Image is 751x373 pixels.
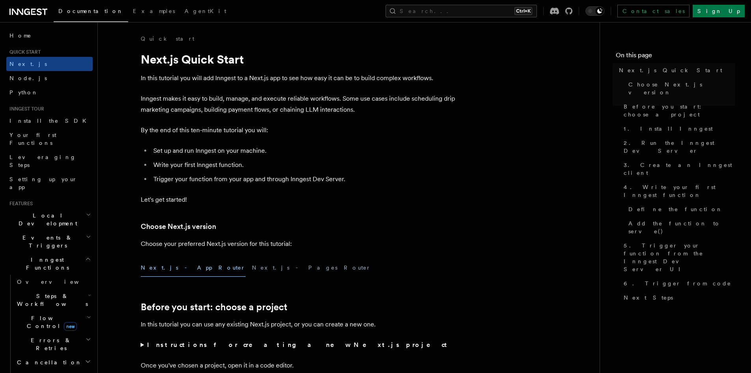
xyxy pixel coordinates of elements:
span: Next.js [9,61,47,67]
span: Setting up your app [9,176,77,190]
a: Sign Up [693,5,745,17]
strong: Instructions for creating a new Next.js project [147,341,450,349]
p: Let's get started! [141,194,456,205]
p: In this tutorial you will add Inngest to a Next.js app to see how easy it can be to build complex... [141,73,456,84]
span: Next.js Quick Start [619,66,722,74]
span: Next Steps [624,294,673,302]
button: Flow Controlnew [14,311,93,333]
a: Examples [128,2,180,21]
button: Inngest Functions [6,253,93,275]
span: 1. Install Inngest [624,125,713,133]
span: Choose Next.js version [628,81,735,96]
span: Cancellation [14,358,82,366]
a: Next.js [6,57,93,71]
span: Examples [133,8,175,14]
a: Contact sales [617,5,690,17]
button: Local Development [6,208,93,231]
a: Your first Functions [6,128,93,150]
span: Home [9,32,32,39]
p: In this tutorial you can use any existing Next.js project, or you can create a new one. [141,319,456,330]
span: Python [9,89,38,96]
a: Install the SDK [6,114,93,128]
li: Trigger your function from your app and through Inngest Dev Server. [151,174,456,185]
p: Once you've chosen a project, open it in a code editor. [141,360,456,371]
a: Leveraging Steps [6,150,93,172]
p: Inngest makes it easy to build, manage, and execute reliable workflows. Some use cases include sc... [141,93,456,115]
button: Steps & Workflows [14,289,93,311]
h1: Next.js Quick Start [141,52,456,66]
span: Features [6,201,33,207]
a: Define the function [625,202,735,216]
a: Overview [14,275,93,289]
h4: On this page [616,51,735,63]
a: Before you start: choose a project [141,302,287,313]
kbd: Ctrl+K [514,7,532,15]
span: Inngest tour [6,106,44,112]
span: new [64,322,77,331]
a: Add the function to serve() [625,216,735,238]
a: Setting up your app [6,172,93,194]
a: 6. Trigger from code [621,276,735,291]
span: Define the function [628,205,723,213]
a: Documentation [54,2,128,22]
span: Install the SDK [9,118,91,124]
a: Choose Next.js version [141,221,216,232]
span: 5. Trigger your function from the Inngest Dev Server UI [624,242,735,273]
span: Add the function to serve() [628,219,735,235]
summary: Instructions for creating a new Next.js project [141,339,456,351]
span: AgentKit [184,8,226,14]
span: Leveraging Steps [9,154,76,168]
a: 4. Write your first Inngest function [621,180,735,202]
button: Next.js - App Router [141,259,246,277]
span: Local Development [6,212,86,227]
button: Cancellation [14,355,93,369]
a: 3. Create an Inngest client [621,158,735,180]
span: 4. Write your first Inngest function [624,183,735,199]
p: By the end of this ten-minute tutorial you will: [141,125,456,136]
a: Quick start [141,35,194,43]
a: AgentKit [180,2,231,21]
span: Documentation [58,8,123,14]
a: Before you start: choose a project [621,99,735,122]
span: Events & Triggers [6,234,86,249]
span: Flow Control [14,314,87,330]
a: Choose Next.js version [625,77,735,99]
span: Quick start [6,49,41,55]
a: Next.js Quick Start [616,63,735,77]
a: Node.js [6,71,93,85]
li: Set up and run Inngest on your machine. [151,145,456,156]
span: 6. Trigger from code [624,279,731,287]
button: Errors & Retries [14,333,93,355]
span: Before you start: choose a project [624,103,735,118]
span: Node.js [9,75,47,81]
p: Choose your preferred Next.js version for this tutorial: [141,238,456,249]
a: Home [6,28,93,43]
span: Overview [17,279,98,285]
a: 5. Trigger your function from the Inngest Dev Server UI [621,238,735,276]
button: Search...Ctrl+K [386,5,537,17]
a: Next Steps [621,291,735,305]
span: 3. Create an Inngest client [624,161,735,177]
a: 2. Run the Inngest Dev Server [621,136,735,158]
a: 1. Install Inngest [621,122,735,136]
span: Steps & Workflows [14,292,88,308]
button: Toggle dark mode [585,6,604,16]
span: 2. Run the Inngest Dev Server [624,139,735,155]
a: Python [6,85,93,99]
button: Events & Triggers [6,231,93,253]
li: Write your first Inngest function. [151,159,456,171]
span: Inngest Functions [6,256,85,272]
button: Next.js - Pages Router [252,259,371,277]
span: Your first Functions [9,132,56,146]
span: Errors & Retries [14,336,86,352]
